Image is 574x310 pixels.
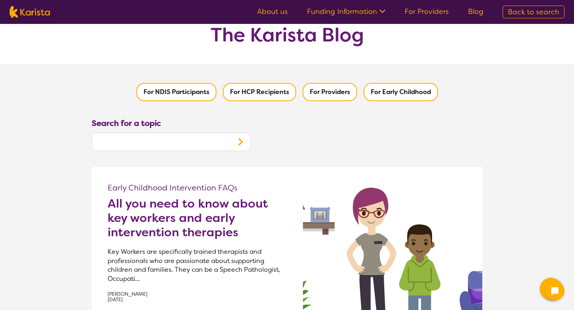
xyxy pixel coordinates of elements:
[303,83,357,101] button: Filter by Providers
[108,247,287,283] p: Key Workers are specifically trained therapists and professionals who are passionate about suppor...
[307,7,385,16] a: Funding Information
[108,291,287,303] p: [PERSON_NAME] [DATE]
[108,183,287,192] p: Early Childhood Intervention FAQs
[503,6,564,18] a: Back to search
[223,83,296,101] button: Filter by HCP Recipients
[364,83,438,101] button: Filter by Early Childhood
[405,7,449,16] a: For Providers
[108,196,287,239] a: All you need to know about key workers and early intervention therapies
[257,7,288,16] a: About us
[230,133,251,151] button: Search
[508,7,559,17] span: Back to search
[540,278,562,300] button: Channel Menu
[136,83,216,101] button: Filter by NDIS Participants
[10,6,50,18] img: Karista logo
[92,117,161,129] label: Search for a topic
[468,7,484,16] a: Blog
